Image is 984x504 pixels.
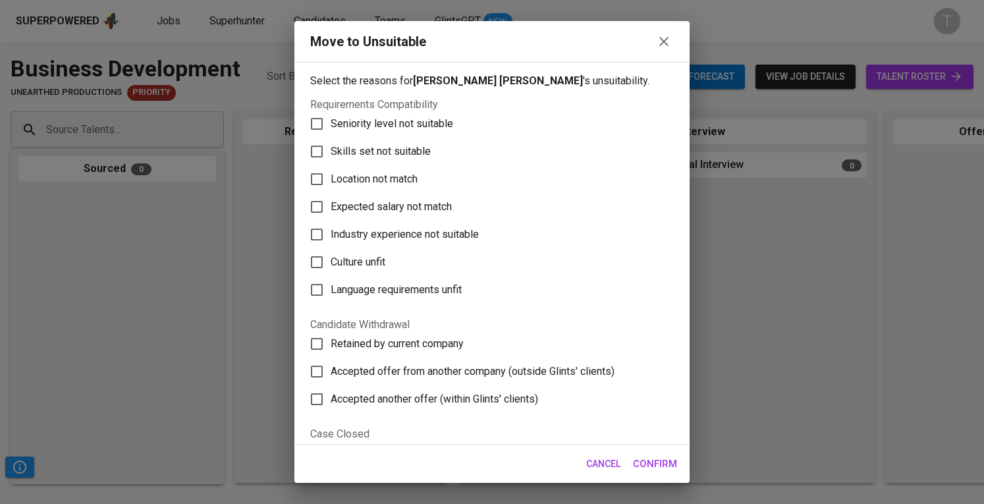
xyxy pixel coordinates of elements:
[331,364,615,379] span: Accepted offer from another company (outside Glints' clients)
[581,452,626,476] button: Cancel
[331,282,462,298] span: Language requirements unfit
[413,74,583,87] b: [PERSON_NAME] [PERSON_NAME]
[331,116,453,132] span: Seniority level not suitable
[331,171,418,187] span: Location not match
[633,455,677,472] span: Confirm
[331,336,464,352] span: Retained by current company
[331,254,385,270] span: Culture unfit
[626,450,684,478] button: Confirm
[331,227,479,242] span: Industry experience not suitable
[331,144,431,159] span: Skills set not suitable
[310,32,426,51] div: Move to Unsuitable
[310,73,674,89] p: Select the reasons for 's unsuitability.
[310,429,369,439] legend: Case Closed
[331,391,538,407] span: Accepted another offer (within Glints' clients)
[310,320,410,330] legend: Candidate Withdrawal
[586,456,620,472] span: Cancel
[331,199,452,215] span: Expected salary not match
[310,99,438,110] legend: Requirements Compatibility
